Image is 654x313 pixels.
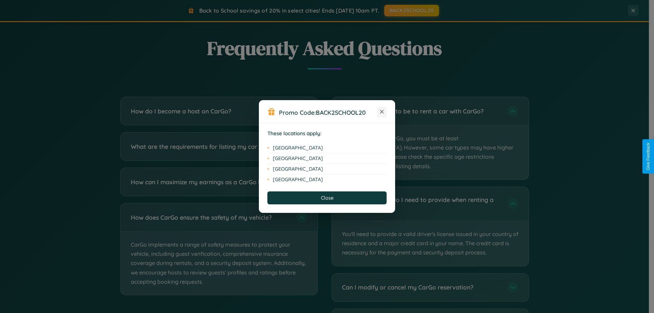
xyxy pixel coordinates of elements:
li: [GEOGRAPHIC_DATA] [267,143,387,153]
li: [GEOGRAPHIC_DATA] [267,153,387,164]
b: BACK2SCHOOL20 [316,109,366,116]
li: [GEOGRAPHIC_DATA] [267,174,387,185]
li: [GEOGRAPHIC_DATA] [267,164,387,174]
strong: These locations apply: [267,130,322,137]
h3: Promo Code: [279,109,377,116]
div: Give Feedback [646,143,651,170]
button: Close [267,191,387,204]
